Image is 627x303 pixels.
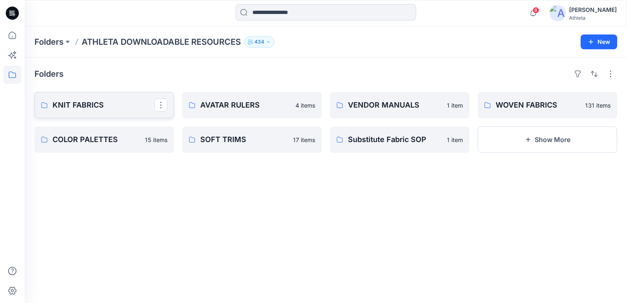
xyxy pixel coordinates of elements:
a: VENDOR MANUALS1 item [330,92,469,118]
a: AVATAR RULERS4 items [182,92,322,118]
p: 1 item [447,135,463,144]
a: Folders [34,36,64,48]
div: [PERSON_NAME] [569,5,617,15]
p: VENDOR MANUALS [348,99,442,111]
button: 434 [244,36,275,48]
span: 8 [533,7,539,14]
button: New [581,34,617,49]
p: 4 items [295,101,315,110]
a: Substitute Fabric SOP1 item [330,126,469,153]
a: COLOR PALETTES15 items [34,126,174,153]
p: 15 items [145,135,167,144]
p: 17 items [293,135,315,144]
p: 131 items [585,101,611,110]
p: COLOR PALETTES [53,134,140,145]
p: SOFT TRIMS [200,134,288,145]
h4: Folders [34,69,64,79]
img: avatar [549,5,566,21]
p: KNIT FABRICS [53,99,154,111]
a: SOFT TRIMS17 items [182,126,322,153]
p: WOVEN FABRICS [496,99,580,111]
p: ATHLETA DOWNLOADABLE RESOURCES [82,36,241,48]
a: KNIT FABRICS [34,92,174,118]
p: 1 item [447,101,463,110]
p: Substitute Fabric SOP [348,134,442,145]
p: 434 [254,37,264,46]
button: Show More [478,126,617,153]
a: WOVEN FABRICS131 items [478,92,617,118]
p: AVATAR RULERS [200,99,291,111]
div: Athleta [569,15,617,21]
